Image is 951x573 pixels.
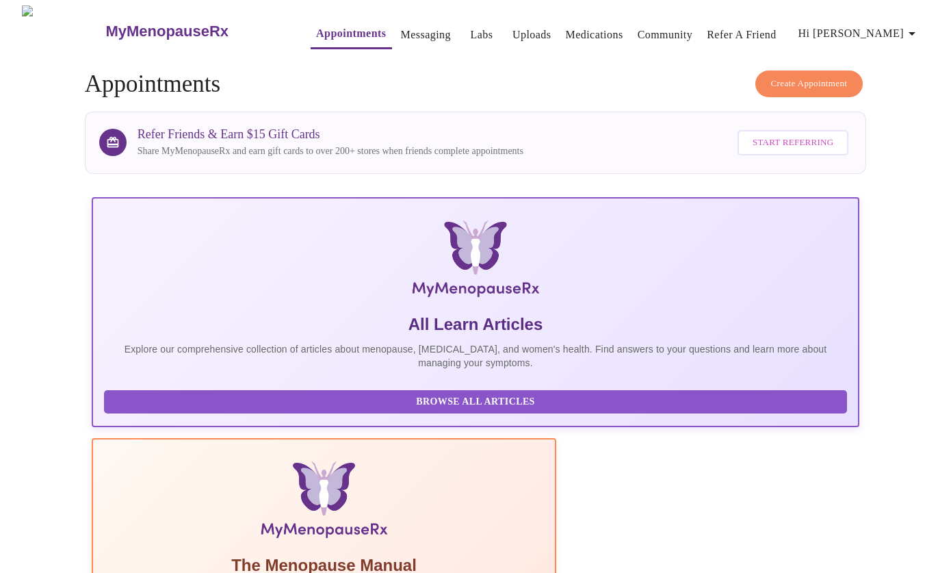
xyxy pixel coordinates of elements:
span: Hi [PERSON_NAME] [798,24,920,43]
button: Uploads [507,21,557,49]
button: Medications [560,21,629,49]
h3: MyMenopauseRx [105,23,229,40]
h3: Refer Friends & Earn $15 Gift Cards [138,127,523,142]
button: Refer a Friend [701,21,782,49]
img: Menopause Manual [174,461,474,544]
a: MyMenopauseRx [104,8,283,55]
a: Labs [471,25,493,44]
a: Appointments [316,24,386,43]
button: Hi [PERSON_NAME] [793,20,926,47]
a: Messaging [401,25,451,44]
a: Start Referring [734,123,852,162]
span: Create Appointment [771,76,848,92]
a: Refer a Friend [707,25,777,44]
p: Share MyMenopauseRx and earn gift cards to over 200+ stores when friends complete appointments [138,144,523,158]
button: Messaging [395,21,456,49]
a: Uploads [512,25,551,44]
img: MyMenopauseRx Logo [22,5,104,57]
button: Start Referring [738,130,848,155]
p: Explore our comprehensive collection of articles about menopause, [MEDICAL_DATA], and women's hea... [104,342,848,370]
a: Medications [566,25,623,44]
h4: Appointments [85,71,867,98]
span: Browse All Articles [118,394,834,411]
h5: All Learn Articles [104,314,848,335]
span: Start Referring [753,135,833,151]
button: Browse All Articles [104,390,848,414]
button: Create Appointment [755,71,863,97]
button: Appointments [311,20,391,49]
a: Community [638,25,693,44]
img: MyMenopauseRx Logo [219,220,731,303]
button: Community [632,21,699,49]
button: Labs [460,21,504,49]
a: Browse All Articles [104,395,851,407]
